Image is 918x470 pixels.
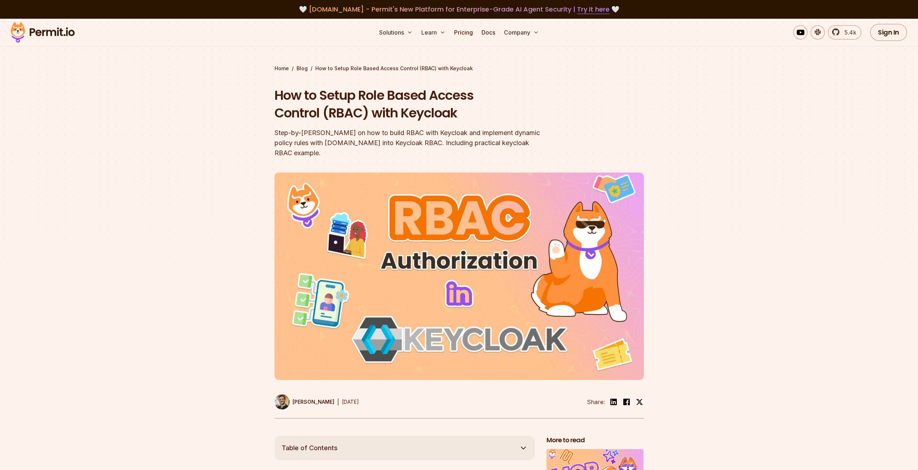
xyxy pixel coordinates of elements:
[293,398,334,406] p: [PERSON_NAME]
[501,25,542,40] button: Company
[274,86,552,122] h1: How to Setup Role Based Access Control (RBAC) with Keycloak
[587,398,605,406] li: Share:
[636,398,643,406] img: twitter
[418,25,448,40] button: Learn
[840,28,856,37] span: 5.4k
[274,65,644,72] div: / /
[451,25,476,40] a: Pricing
[274,65,289,72] a: Home
[297,65,308,72] a: Blog
[622,398,631,406] img: facebook
[274,436,535,460] button: Table of Contents
[479,25,498,40] a: Docs
[828,25,861,40] a: 5.4k
[342,399,359,405] time: [DATE]
[17,4,901,14] div: 🤍 🤍
[376,25,416,40] button: Solutions
[282,443,338,453] span: Table of Contents
[870,24,907,41] a: Sign In
[309,5,610,14] span: [DOMAIN_NAME] - Permit's New Platform for Enterprise-Grade AI Agent Security |
[274,394,290,409] img: Daniel Bass
[609,398,618,406] img: linkedin
[274,394,334,409] a: [PERSON_NAME]
[337,398,339,406] div: |
[274,128,552,158] div: Step-by-[PERSON_NAME] on how to build RBAC with Keycloak and implement dynamic policy rules with ...
[7,20,78,45] img: Permit logo
[274,173,644,380] img: How to Setup Role Based Access Control (RBAC) with Keycloak
[577,5,610,14] a: Try it here
[546,436,644,445] h2: More to read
